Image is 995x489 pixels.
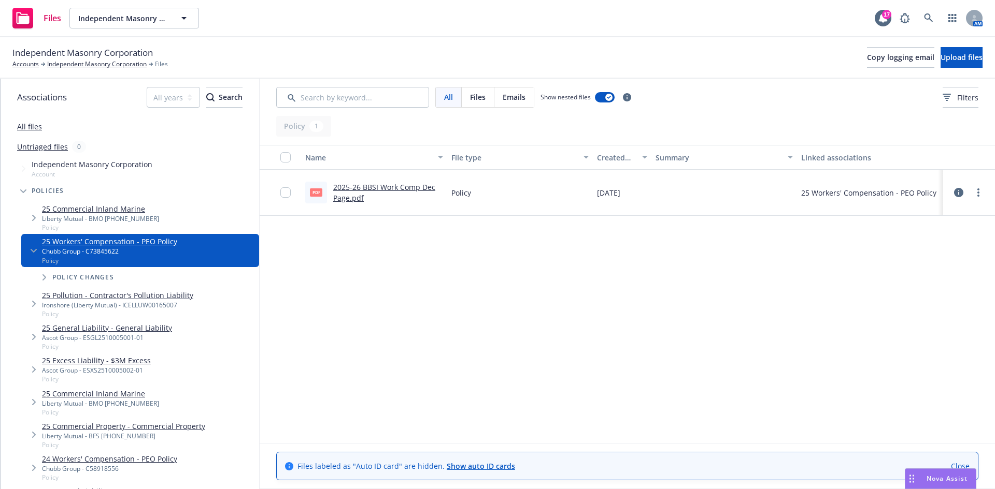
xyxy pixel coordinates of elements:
[42,333,172,342] div: Ascot Group - ESGL2510005001-01
[957,92,978,103] span: Filters
[280,152,291,162] input: Select all
[42,432,205,440] div: Liberty Mutual - BFS [PHONE_NUMBER]
[206,87,243,107] div: Search
[447,145,593,170] button: File type
[42,388,159,399] a: 25 Commercial Inland Marine
[42,453,177,464] a: 24 Workers' Compensation - PEO Policy
[797,145,943,170] button: Linked associations
[42,440,205,449] span: Policy
[12,46,153,60] span: Independent Masonry Corporation
[882,10,891,19] div: 17
[280,187,291,198] input: Toggle Row Selected
[42,355,151,366] a: 25 Excess Liability - $3M Excess
[42,366,151,375] div: Ascot Group - ESXS2510005002-01
[927,474,968,483] span: Nova Assist
[943,92,978,103] span: Filters
[42,290,193,301] a: 25 Pollution - Contractor's Pollution Liability
[32,188,64,194] span: Policies
[276,87,429,108] input: Search by keyword...
[597,152,636,163] div: Created on
[44,14,61,22] span: Files
[206,87,243,108] button: SearchSearch
[17,122,42,131] a: All files
[867,47,934,68] button: Copy logging email
[42,342,172,351] span: Policy
[447,461,515,471] a: Show auto ID cards
[451,152,578,163] div: File type
[470,92,486,102] span: Files
[310,188,322,196] span: pdf
[972,186,985,199] a: more
[42,399,159,408] div: Liberty Mutual - BMO [PHONE_NUMBER]
[942,8,963,28] a: Switch app
[42,322,172,333] a: 25 General Liability - General Liability
[69,8,199,28] button: Independent Masonry Corporation
[42,464,177,473] div: Chubb Group - C58918556
[42,223,159,232] span: Policy
[32,170,152,179] span: Account
[593,145,651,170] button: Created on
[905,469,918,488] div: Drag to move
[894,8,915,28] a: Report a Bug
[444,92,453,102] span: All
[941,52,983,62] span: Upload files
[72,141,86,153] div: 0
[867,52,934,62] span: Copy logging email
[17,141,68,152] a: Untriaged files
[943,87,978,108] button: Filters
[597,187,620,198] span: [DATE]
[8,4,65,33] a: Files
[801,187,936,198] div: 25 Workers' Compensation - PEO Policy
[42,301,193,309] div: Ironshore (Liberty Mutual) - ICELLUW00165007
[656,152,782,163] div: Summary
[941,47,983,68] button: Upload files
[905,468,976,489] button: Nova Assist
[651,145,798,170] button: Summary
[17,91,67,104] span: Associations
[42,421,205,432] a: 25 Commercial Property - Commercial Property
[451,187,471,198] span: Policy
[42,309,193,318] span: Policy
[503,92,525,102] span: Emails
[918,8,939,28] a: Search
[78,13,168,24] span: Independent Masonry Corporation
[42,214,159,223] div: Liberty Mutual - BMO [PHONE_NUMBER]
[206,93,215,101] svg: Search
[305,152,432,163] div: Name
[951,461,970,471] a: Close
[42,408,159,417] span: Policy
[42,473,177,482] span: Policy
[155,60,168,69] span: Files
[42,375,151,383] span: Policy
[801,152,939,163] div: Linked associations
[541,93,591,101] span: Show nested files
[301,145,447,170] button: Name
[32,159,152,170] span: Independent Masonry Corporation
[52,274,114,280] span: Policy changes
[42,247,177,256] div: Chubb Group - C73845622
[333,182,435,203] a: 2025-26 BBSI Work Comp Dec Page.pdf
[47,60,147,69] a: Independent Masonry Corporation
[42,203,159,214] a: 25 Commercial Inland Marine
[42,236,177,247] a: 25 Workers' Compensation - PEO Policy
[42,256,177,265] span: Policy
[297,461,515,471] span: Files labeled as "Auto ID card" are hidden.
[12,60,39,69] a: Accounts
